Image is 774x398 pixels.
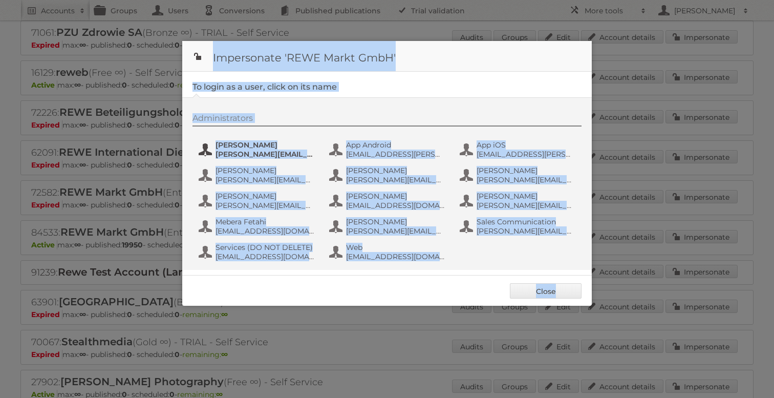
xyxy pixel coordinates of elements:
[216,192,315,201] span: [PERSON_NAME]
[346,252,445,261] span: [EMAIL_ADDRESS][DOMAIN_NAME]
[346,201,445,210] span: [EMAIL_ADDRESS][DOMAIN_NAME]
[328,242,448,262] button: Web [EMAIL_ADDRESS][DOMAIN_NAME]
[198,191,318,211] button: [PERSON_NAME] [PERSON_NAME][EMAIL_ADDRESS][DOMAIN_NAME]
[216,217,315,226] span: Mebera Fetahi
[216,226,315,236] span: [EMAIL_ADDRESS][DOMAIN_NAME]
[216,243,315,252] span: Services (DO NOT DELETE)
[477,175,576,184] span: [PERSON_NAME][EMAIL_ADDRESS][PERSON_NAME][DOMAIN_NAME]
[459,216,579,237] button: Sales Communication [PERSON_NAME][EMAIL_ADDRESS][PERSON_NAME][DOMAIN_NAME]
[216,175,315,184] span: [PERSON_NAME][EMAIL_ADDRESS][PERSON_NAME][DOMAIN_NAME]
[477,226,576,236] span: [PERSON_NAME][EMAIL_ADDRESS][PERSON_NAME][DOMAIN_NAME]
[216,201,315,210] span: [PERSON_NAME][EMAIL_ADDRESS][DOMAIN_NAME]
[459,165,579,185] button: [PERSON_NAME] [PERSON_NAME][EMAIL_ADDRESS][PERSON_NAME][DOMAIN_NAME]
[198,242,318,262] button: Services (DO NOT DELETE) [EMAIL_ADDRESS][DOMAIN_NAME]
[346,192,445,201] span: [PERSON_NAME]
[328,216,448,237] button: [PERSON_NAME] [PERSON_NAME][EMAIL_ADDRESS][DOMAIN_NAME]
[216,252,315,261] span: [EMAIL_ADDRESS][DOMAIN_NAME]
[346,140,445,150] span: App Android
[328,191,448,211] button: [PERSON_NAME] [EMAIL_ADDRESS][DOMAIN_NAME]
[477,166,576,175] span: [PERSON_NAME]
[459,191,579,211] button: [PERSON_NAME] [PERSON_NAME][EMAIL_ADDRESS][PERSON_NAME][DOMAIN_NAME]
[346,175,445,184] span: [PERSON_NAME][EMAIL_ADDRESS][PERSON_NAME][DOMAIN_NAME]
[346,226,445,236] span: [PERSON_NAME][EMAIL_ADDRESS][DOMAIN_NAME]
[216,140,315,150] span: [PERSON_NAME]
[459,139,579,160] button: App iOS [EMAIL_ADDRESS][PERSON_NAME][DOMAIN_NAME]
[328,165,448,185] button: [PERSON_NAME] [PERSON_NAME][EMAIL_ADDRESS][PERSON_NAME][DOMAIN_NAME]
[477,150,576,159] span: [EMAIL_ADDRESS][PERSON_NAME][DOMAIN_NAME]
[346,217,445,226] span: [PERSON_NAME]
[328,139,448,160] button: App Android [EMAIL_ADDRESS][PERSON_NAME][DOMAIN_NAME]
[182,41,592,72] h1: Impersonate 'REWE Markt GmbH'
[216,166,315,175] span: [PERSON_NAME]
[216,150,315,159] span: [PERSON_NAME][EMAIL_ADDRESS][PERSON_NAME][DOMAIN_NAME]
[477,140,576,150] span: App iOS
[198,165,318,185] button: [PERSON_NAME] [PERSON_NAME][EMAIL_ADDRESS][PERSON_NAME][DOMAIN_NAME]
[192,82,337,92] legend: To login as a user, click on its name
[346,150,445,159] span: [EMAIL_ADDRESS][PERSON_NAME][DOMAIN_NAME]
[198,139,318,160] button: [PERSON_NAME] [PERSON_NAME][EMAIL_ADDRESS][PERSON_NAME][DOMAIN_NAME]
[477,192,576,201] span: [PERSON_NAME]
[192,113,582,127] div: Administrators
[477,217,576,226] span: Sales Communication
[198,216,318,237] button: Mebera Fetahi [EMAIL_ADDRESS][DOMAIN_NAME]
[510,283,582,299] a: Close
[346,166,445,175] span: [PERSON_NAME]
[346,243,445,252] span: Web
[477,201,576,210] span: [PERSON_NAME][EMAIL_ADDRESS][PERSON_NAME][DOMAIN_NAME]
